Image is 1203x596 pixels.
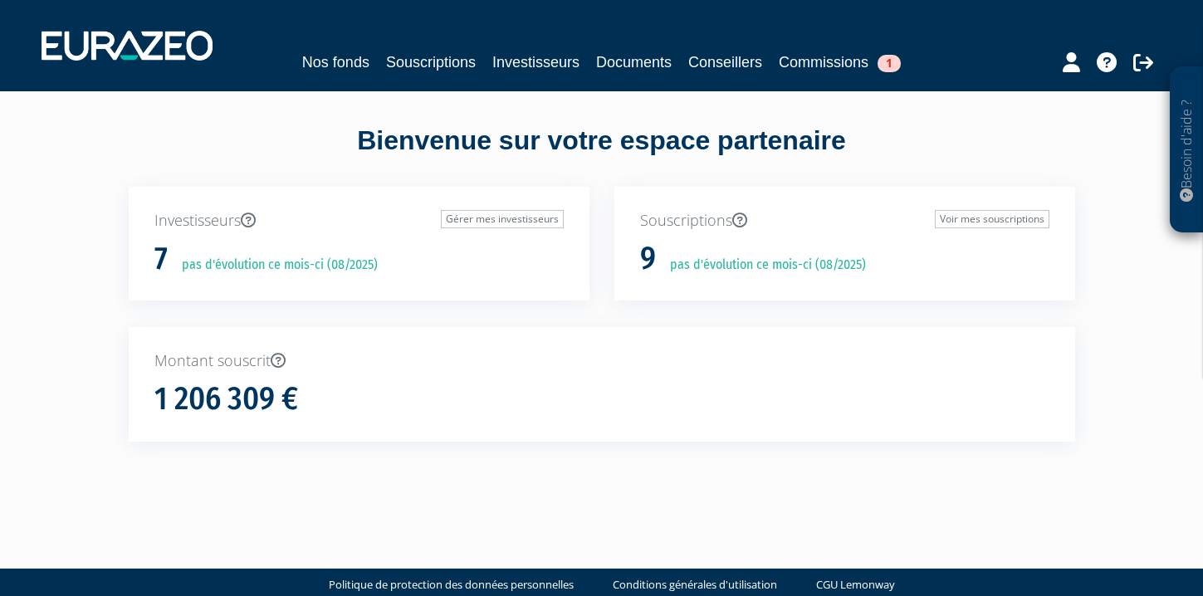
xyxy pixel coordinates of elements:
[170,256,378,275] p: pas d'évolution ce mois-ci (08/2025)
[302,51,369,74] a: Nos fonds
[42,31,213,61] img: 1732889491-logotype_eurazeo_blanc_rvb.png
[878,55,901,72] span: 1
[154,382,298,417] h1: 1 206 309 €
[613,577,777,593] a: Conditions générales d'utilisation
[658,256,866,275] p: pas d'évolution ce mois-ci (08/2025)
[154,242,168,276] h1: 7
[640,242,656,276] h1: 9
[154,350,1049,372] p: Montant souscrit
[596,51,672,74] a: Documents
[116,122,1088,187] div: Bienvenue sur votre espace partenaire
[640,210,1049,232] p: Souscriptions
[441,210,564,228] a: Gérer mes investisseurs
[492,51,579,74] a: Investisseurs
[688,51,762,74] a: Conseillers
[779,51,901,74] a: Commissions1
[1177,76,1196,225] p: Besoin d'aide ?
[154,210,564,232] p: Investisseurs
[386,51,476,74] a: Souscriptions
[816,577,895,593] a: CGU Lemonway
[329,577,574,593] a: Politique de protection des données personnelles
[935,210,1049,228] a: Voir mes souscriptions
